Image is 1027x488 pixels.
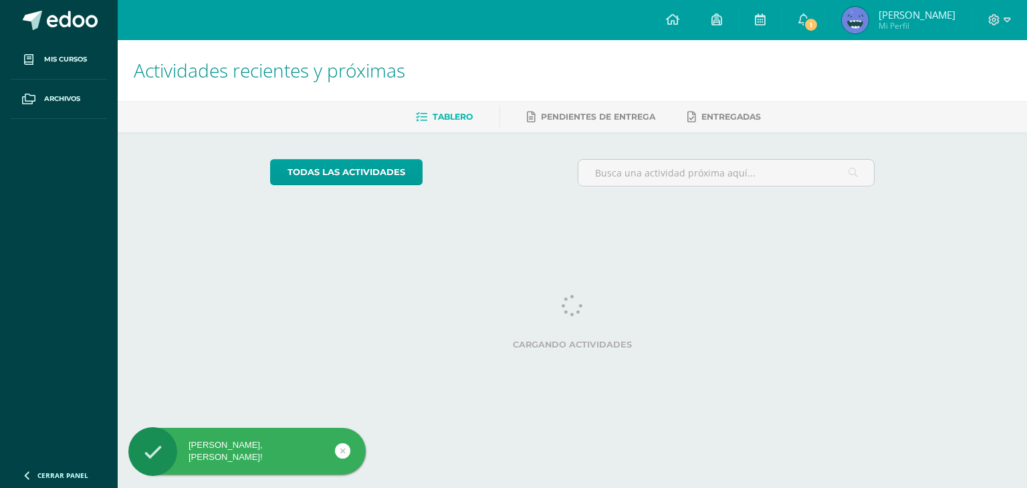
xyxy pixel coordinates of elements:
[701,112,761,122] span: Entregadas
[842,7,869,33] img: f29068a96d38c0014f51558e264e4ec7.png
[578,160,875,186] input: Busca una actividad próxima aquí...
[11,80,107,119] a: Archivos
[11,40,107,80] a: Mis cursos
[804,17,818,32] span: 1
[270,159,423,185] a: todas las Actividades
[134,57,405,83] span: Actividades recientes y próximas
[44,94,80,104] span: Archivos
[687,106,761,128] a: Entregadas
[879,8,955,21] span: [PERSON_NAME]
[527,106,655,128] a: Pendientes de entrega
[541,112,655,122] span: Pendientes de entrega
[879,20,955,31] span: Mi Perfil
[37,471,88,480] span: Cerrar panel
[270,340,875,350] label: Cargando actividades
[44,54,87,65] span: Mis cursos
[416,106,473,128] a: Tablero
[128,439,366,463] div: [PERSON_NAME], [PERSON_NAME]!
[433,112,473,122] span: Tablero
